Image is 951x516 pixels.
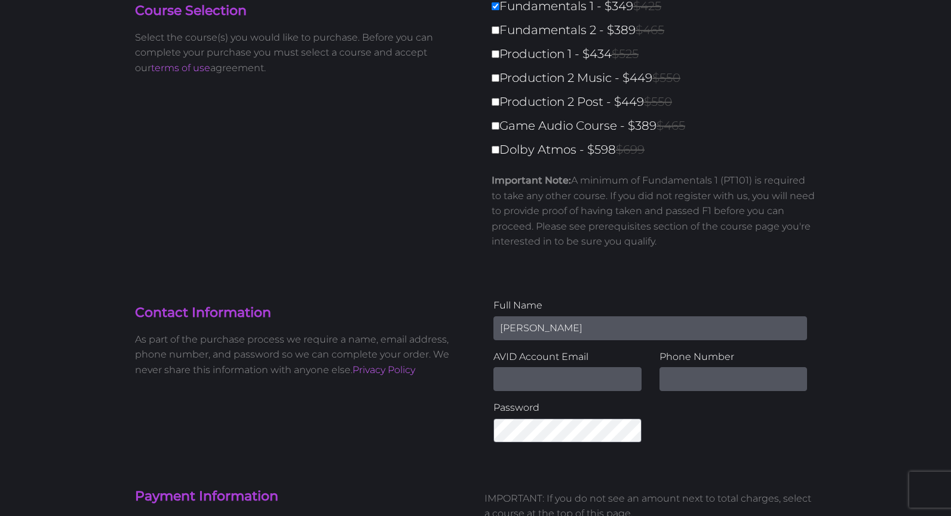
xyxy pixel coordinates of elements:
[636,23,664,37] span: $465
[492,115,823,136] label: Game Audio Course - $389
[493,298,807,313] label: Full Name
[135,304,467,322] h4: Contact Information
[492,20,823,41] label: Fundamentals 2 - $389
[135,2,467,20] h4: Course Selection
[492,146,499,154] input: Dolby Atmos - $598$699
[492,68,823,88] label: Production 2 Music - $449
[135,30,467,76] p: Select the course(s) you would like to purchase. Before you can complete your purchase you must s...
[492,175,571,186] strong: Important Note:
[492,26,499,34] input: Fundamentals 2 - $389$465
[492,44,823,65] label: Production 1 - $434
[135,487,467,506] h4: Payment Information
[352,364,415,375] a: Privacy Policy
[612,47,639,61] span: $525
[493,349,642,365] label: AVID Account Email
[659,349,808,365] label: Phone Number
[492,139,823,160] label: Dolby Atmos - $598
[135,332,467,378] p: As part of the purchase process we require a name, email address, phone number, and password so w...
[492,74,499,82] input: Production 2 Music - $449$550
[657,118,685,133] span: $465
[492,122,499,130] input: Game Audio Course - $389$465
[644,94,672,109] span: $550
[616,142,645,157] span: $699
[492,2,499,10] input: Fundamentals 1 - $349$425
[492,50,499,58] input: Production 1 - $434$525
[492,173,816,249] p: A minimum of Fundamentals 1 (PT101) is required to take any other course. If you did not register...
[493,400,642,416] label: Password
[492,91,823,112] label: Production 2 Post - $449
[492,98,499,106] input: Production 2 Post - $449$550
[652,71,680,85] span: $550
[151,62,210,74] a: terms of use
